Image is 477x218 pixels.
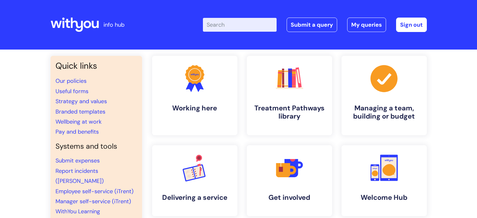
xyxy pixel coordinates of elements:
a: Useful forms [56,88,88,95]
a: Treatment Pathways library [247,56,332,135]
a: Our policies [56,77,87,85]
a: Managing a team, building or budget [342,56,427,135]
a: Strategy and values [56,98,107,105]
a: Wellbeing at work [56,118,102,125]
a: Pay and benefits [56,128,99,136]
h4: Systems and tools [56,142,137,151]
a: WithYou Learning [56,208,100,215]
h4: Working here [157,104,232,112]
a: Branded templates [56,108,105,115]
a: Manager self-service (iTrent) [56,198,131,205]
a: Working here [152,56,237,135]
a: Submit a query [287,18,337,32]
p: info hub [103,20,125,30]
a: Employee self-service (iTrent) [56,188,134,195]
h4: Managing a team, building or budget [347,104,422,121]
a: Submit expenses [56,157,100,164]
a: Report incidents ([PERSON_NAME]) [56,167,104,185]
h3: Quick links [56,61,137,71]
input: Search [203,18,277,32]
div: | - [203,18,427,32]
a: Delivering a service [152,145,237,216]
a: Welcome Hub [342,145,427,216]
h4: Welcome Hub [347,194,422,202]
a: My queries [347,18,386,32]
h4: Treatment Pathways library [252,104,327,121]
a: Sign out [396,18,427,32]
a: Get involved [247,145,332,216]
h4: Get involved [252,194,327,202]
h4: Delivering a service [157,194,232,202]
